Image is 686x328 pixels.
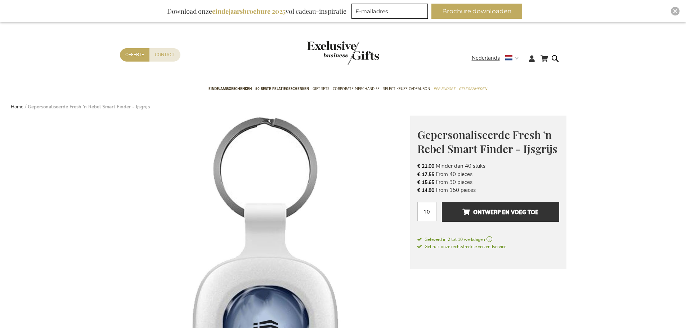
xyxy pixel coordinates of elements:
span: € 15,65 [417,179,434,186]
span: Eindejaarsgeschenken [209,85,252,93]
span: Per Budget [434,85,455,93]
a: Geleverd in 2 tot 10 werkdagen [417,236,559,243]
li: Minder dan 40 stuks [417,162,559,170]
span: € 14,80 [417,187,434,194]
li: From 90 pieces [417,178,559,186]
form: marketing offers and promotions [351,4,430,21]
span: Gift Sets [313,85,329,93]
span: Gebruik onze rechtstreekse verzendservice [417,244,506,250]
div: Download onze vol cadeau-inspiratie [164,4,350,19]
span: € 21,00 [417,163,434,170]
input: Aantal [417,202,436,221]
img: Exclusive Business gifts logo [307,41,379,65]
button: Ontwerp en voeg toe [442,202,559,222]
span: Gepersonaliseerde Fresh 'n Rebel Smart Finder - Ijsgrijs [417,127,557,156]
div: Nederlands [472,54,523,62]
li: From 40 pieces [417,170,559,178]
span: Nederlands [472,54,500,62]
span: Select Keuze Cadeaubon [383,85,430,93]
strong: Gepersonaliseerde Fresh 'n Rebel Smart Finder - Ijsgrijs [28,104,150,110]
span: € 17,55 [417,171,434,178]
a: store logo [307,41,343,65]
span: Gelegenheden [459,85,487,93]
a: Contact [149,48,180,62]
span: Ontwerp en voeg toe [462,206,538,218]
li: From 150 pieces [417,186,559,194]
a: Offerte [120,48,149,62]
b: eindejaarsbrochure 2025 [212,7,286,15]
img: Close [673,9,677,13]
span: Corporate Merchandise [333,85,380,93]
button: Brochure downloaden [431,4,522,19]
input: E-mailadres [351,4,428,19]
span: 50 beste relatiegeschenken [255,85,309,93]
a: Gebruik onze rechtstreekse verzendservice [417,243,506,250]
a: Home [11,104,23,110]
div: Close [671,7,680,15]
